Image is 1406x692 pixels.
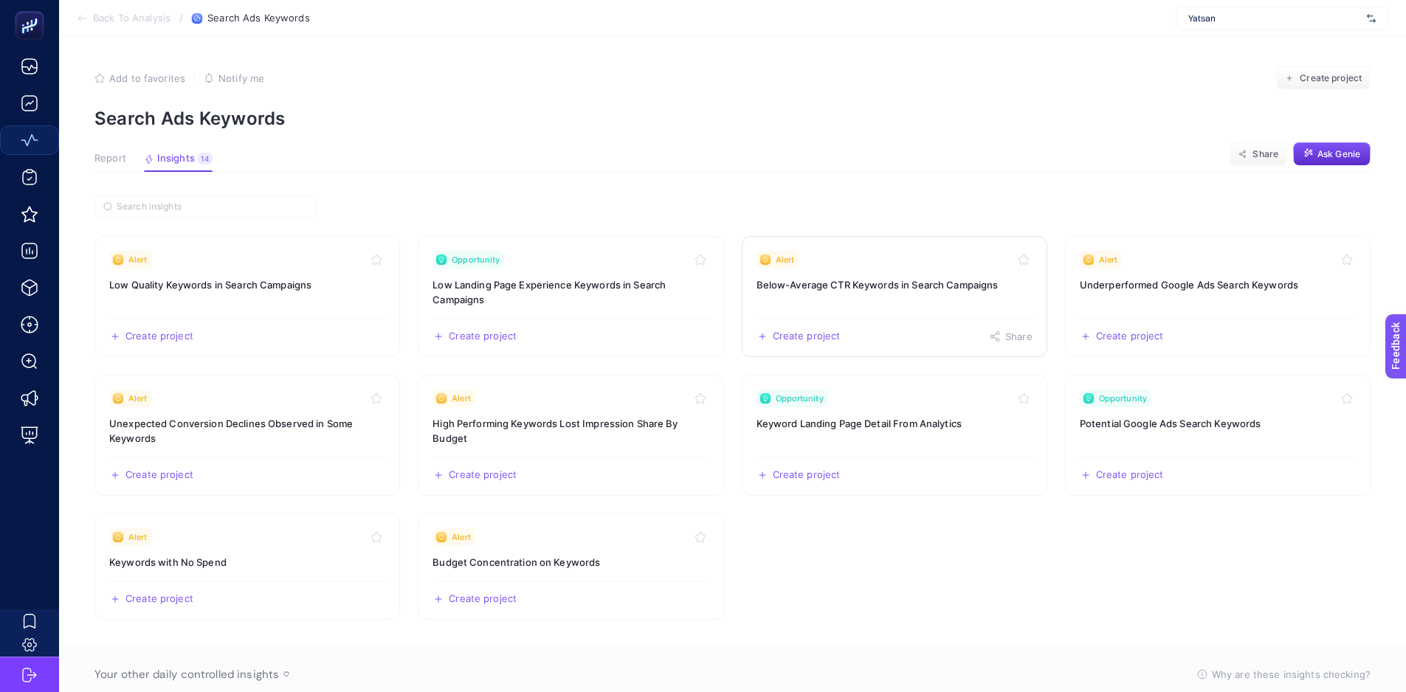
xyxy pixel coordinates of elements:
span: Create project [1096,331,1164,342]
span: Insights [157,153,195,165]
span: Create project [125,593,193,605]
span: Add to favorites [109,72,185,84]
button: Create a new project based on this insight [109,469,193,481]
span: Create project [449,469,517,481]
h3: Insight title [1080,277,1356,292]
span: Create project [125,331,193,342]
span: Alert [452,392,471,404]
span: Create project [449,593,517,605]
button: Create a new project based on this insight [109,593,193,605]
span: Feedback [9,4,56,16]
button: Create a new project based on this insight [433,593,517,605]
span: / [179,12,183,24]
img: svg%3e [1367,11,1376,26]
button: Toggle favorite [692,251,709,269]
button: Share this insight [989,331,1033,342]
button: Toggle favorite [368,390,385,407]
h3: Insight title [1080,416,1356,431]
button: Toggle favorite [1015,390,1033,407]
a: View insight titled [418,236,723,357]
span: Create project [773,331,841,342]
button: Create a new project based on this insight [1080,331,1164,342]
span: Opportunity [776,392,824,404]
button: Share [1230,142,1287,166]
div: 14 [198,153,213,165]
h3: Insight title [433,277,709,307]
button: Toggle favorite [1015,251,1033,269]
span: Create project [125,469,193,481]
span: Yatsan [1188,13,1361,24]
a: View insight titled [742,375,1047,496]
button: Toggle favorite [1338,390,1356,407]
span: Back To Analysis [93,13,170,24]
section: Insight Packages [94,236,1371,620]
h3: Insight title [433,416,709,446]
span: Your other daily controlled insights [94,667,279,682]
span: Ask Genie [1317,148,1360,160]
span: Share [1252,148,1278,160]
a: View insight titled [742,236,1047,357]
span: Create project [449,331,517,342]
span: Share [1005,331,1033,342]
button: Toggle favorite [368,251,385,269]
span: Report [94,153,126,165]
span: Opportunity [1099,392,1147,404]
h3: Insight title [109,555,385,570]
button: Toggle favorite [368,528,385,546]
span: Notify me [218,72,264,84]
button: Toggle favorite [692,528,709,546]
a: View insight titled [94,375,400,496]
input: Search [117,201,307,212]
button: Create a new project based on this insight [109,331,193,342]
button: Toggle favorite [692,390,709,407]
span: Alert [776,254,795,266]
h3: Insight title [757,416,1033,431]
span: Alert [452,531,471,543]
h3: Insight title [109,416,385,446]
button: Create a new project based on this insight [433,469,517,481]
button: Create project [1276,66,1371,90]
a: View insight titled [1065,375,1371,496]
button: Create a new project based on this insight [1080,469,1164,481]
span: Alert [128,531,148,543]
span: Opportunity [452,254,500,266]
a: View insight titled [1065,236,1371,357]
button: Create a new project based on this insight [757,331,841,342]
a: View insight titled [94,236,400,357]
a: View insight titled [418,375,723,496]
button: Notify me [204,72,264,84]
span: Create project [773,469,841,481]
span: Why are these insights checking? [1212,667,1371,682]
button: Add to favorites [94,72,185,84]
a: View insight titled [418,513,723,620]
button: Create a new project based on this insight [433,331,517,342]
span: Search Ads Keywords [207,13,309,24]
button: Toggle favorite [1338,251,1356,269]
h3: Insight title [433,555,709,570]
button: Ask Genie [1293,142,1371,166]
span: Create project [1300,72,1362,84]
h3: Insight title [109,277,385,292]
span: Alert [1099,254,1118,266]
button: Create a new project based on this insight [757,469,841,481]
h3: Insight title [757,277,1033,292]
span: Alert [128,392,148,404]
span: Alert [128,254,148,266]
span: Create project [1096,469,1164,481]
a: View insight titled [94,513,400,620]
p: Search Ads Keywords [94,108,1371,129]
